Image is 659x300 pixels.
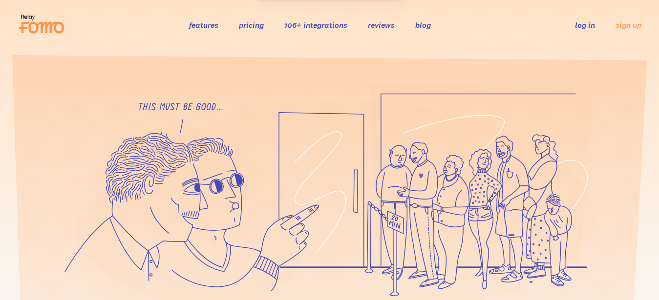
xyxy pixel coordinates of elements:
[368,20,395,30] a: reviews
[616,20,641,30] a: sign up
[284,20,347,30] a: 106+ integrations
[189,20,218,30] a: features
[415,20,431,30] a: blog
[239,20,264,30] a: pricing
[575,20,595,30] a: log in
